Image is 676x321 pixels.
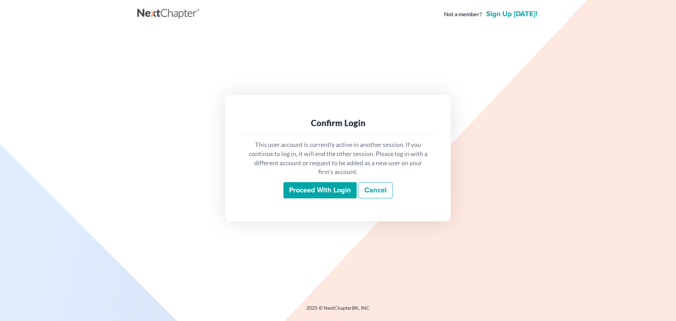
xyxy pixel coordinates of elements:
[485,11,539,18] a: Sign up [DATE]!
[137,304,539,317] div: 2025 © NextChapterBK, INC
[358,182,393,198] a: Cancel
[283,182,357,198] input: Proceed with login
[248,117,428,129] div: Confirm Login
[248,140,428,177] p: This user account is currently active in another session. If you continue to log in, it will end ...
[444,10,482,18] strong: Not a member?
